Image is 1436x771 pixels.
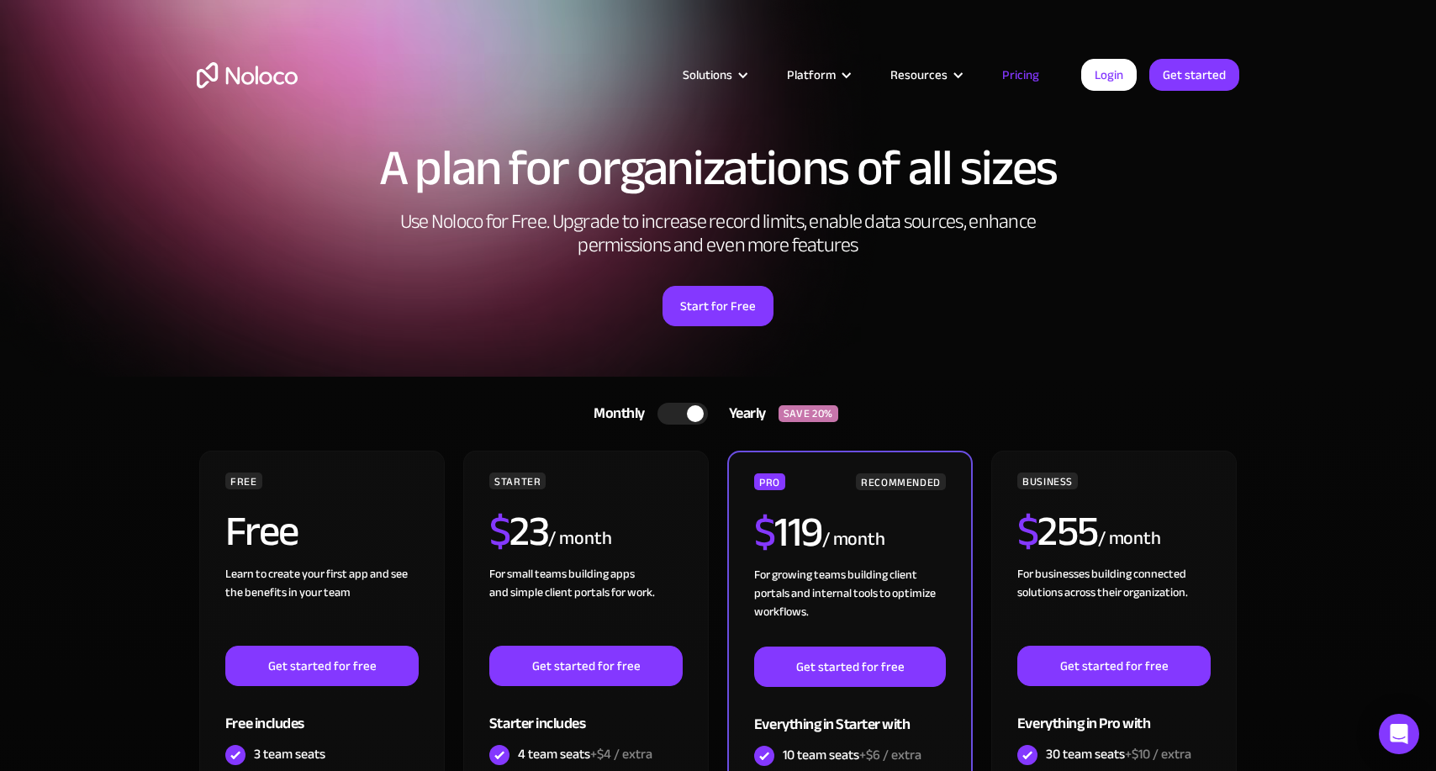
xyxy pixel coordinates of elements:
[1081,59,1137,91] a: Login
[548,525,611,552] div: / month
[890,64,948,86] div: Resources
[754,493,775,572] span: $
[1379,714,1419,754] div: Open Intercom Messenger
[225,686,419,741] div: Free includes
[779,405,838,422] div: SAVE 20%
[1149,59,1239,91] a: Get started
[225,473,262,489] div: FREE
[754,511,822,553] h2: 119
[859,742,921,768] span: +$6 / extra
[783,746,921,764] div: 10 team seats
[197,62,298,88] a: home
[197,143,1239,193] h1: A plan for organizations of all sizes
[1017,492,1038,571] span: $
[1017,473,1078,489] div: BUSINESS
[254,745,325,763] div: 3 team seats
[766,64,869,86] div: Platform
[1125,742,1191,767] span: +$10 / extra
[754,566,946,647] div: For growing teams building client portals and internal tools to optimize workflows.
[1098,525,1161,552] div: / month
[869,64,981,86] div: Resources
[1017,686,1211,741] div: Everything in Pro with
[754,647,946,687] a: Get started for free
[225,510,298,552] h2: Free
[754,473,785,490] div: PRO
[518,745,652,763] div: 4 team seats
[489,510,549,552] h2: 23
[382,210,1054,257] h2: Use Noloco for Free. Upgrade to increase record limits, enable data sources, enhance permissions ...
[489,565,683,646] div: For small teams building apps and simple client portals for work. ‍
[1017,646,1211,686] a: Get started for free
[1046,745,1191,763] div: 30 team seats
[663,286,773,326] a: Start for Free
[489,646,683,686] a: Get started for free
[1017,565,1211,646] div: For businesses building connected solutions across their organization. ‍
[683,64,732,86] div: Solutions
[856,473,946,490] div: RECOMMENDED
[489,473,546,489] div: STARTER
[662,64,766,86] div: Solutions
[708,401,779,426] div: Yearly
[489,686,683,741] div: Starter includes
[754,687,946,742] div: Everything in Starter with
[573,401,657,426] div: Monthly
[489,492,510,571] span: $
[822,526,885,553] div: / month
[981,64,1060,86] a: Pricing
[787,64,836,86] div: Platform
[225,565,419,646] div: Learn to create your first app and see the benefits in your team ‍
[590,742,652,767] span: +$4 / extra
[225,646,419,686] a: Get started for free
[1017,510,1098,552] h2: 255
